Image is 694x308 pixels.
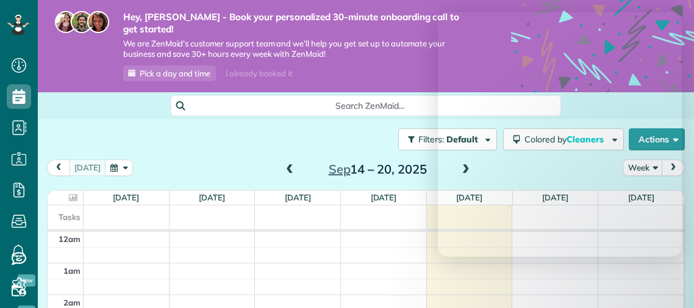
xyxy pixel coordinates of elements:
[438,12,682,257] iframe: Intercom live chat
[123,11,474,35] strong: Hey, [PERSON_NAME] - Book your personalized 30-minute onboarding call to get started!
[392,128,497,150] a: Filters: Default
[371,193,397,202] a: [DATE]
[140,68,210,78] span: Pick a day and time
[87,11,109,33] img: michelle-19f622bdf1676172e81f8f8fba1fb50e276960ebfe0243fe18214015130c80e4.jpg
[59,234,80,244] span: 12am
[71,11,93,33] img: jorge-587dff0eeaa6aab1f244e6dc62b8924c3b6ad411094392a53c71c6c4a576187d.jpg
[199,193,225,202] a: [DATE]
[55,11,77,33] img: maria-72a9807cf96188c08ef61303f053569d2e2a8a1cde33d635c8a3ac13582a053d.jpg
[398,128,497,150] button: Filters: Default
[123,38,474,59] span: We are ZenMaid’s customer support team and we’ll help you get set up to automate your business an...
[218,66,299,81] div: I already booked it
[59,212,80,222] span: Tasks
[47,159,70,176] button: prev
[113,193,139,202] a: [DATE]
[329,161,351,177] span: Sep
[653,266,682,296] iframe: Intercom live chat
[301,163,454,176] h2: 14 – 20, 2025
[69,159,106,176] button: [DATE]
[285,193,311,202] a: [DATE]
[63,266,80,276] span: 1am
[123,65,216,81] a: Pick a day and time
[418,134,444,145] span: Filters:
[63,298,80,307] span: 2am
